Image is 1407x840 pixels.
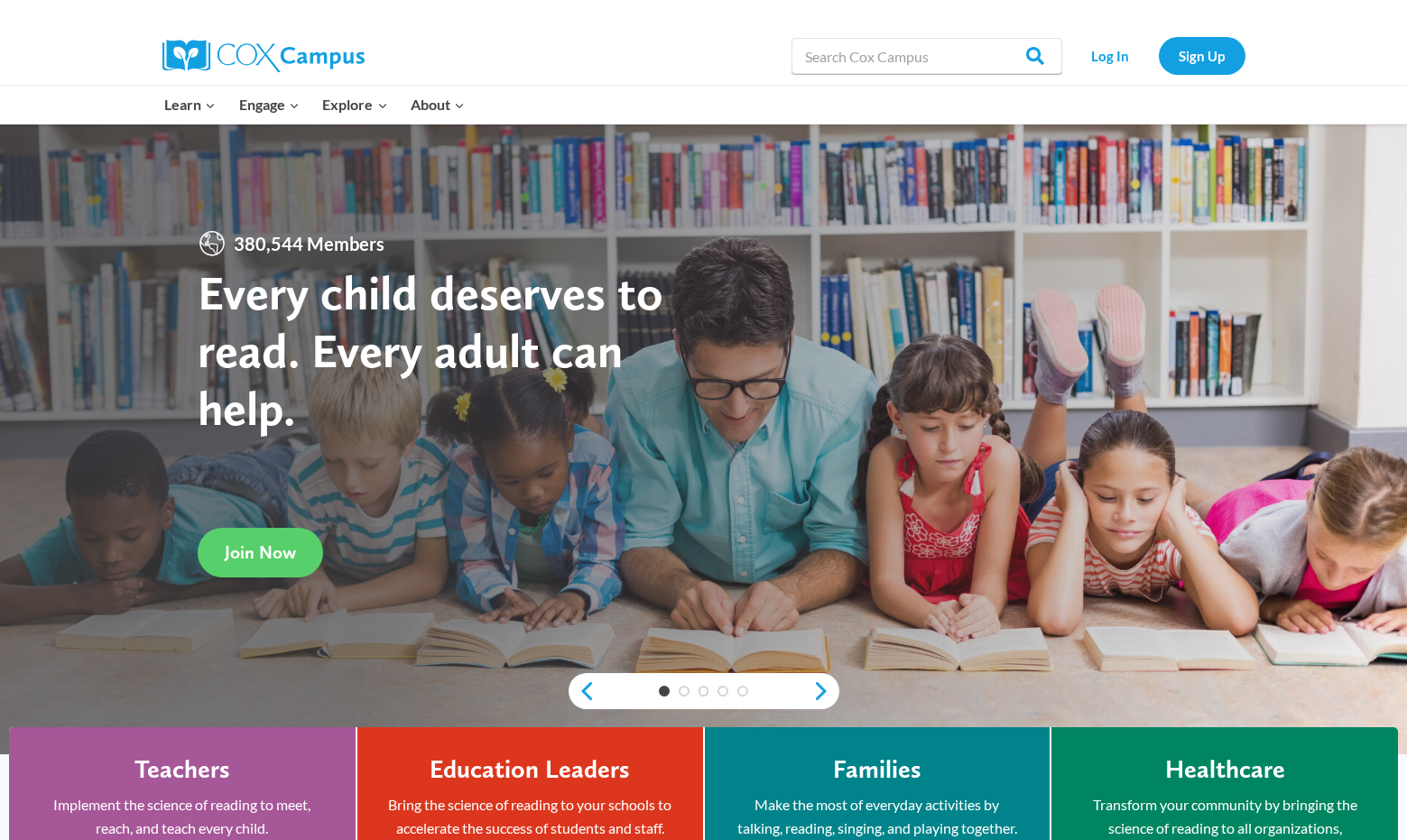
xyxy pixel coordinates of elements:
[164,93,216,116] span: Learn
[411,93,465,116] span: About
[732,793,1023,839] p: Make the most of everyday activities by talking, reading, singing, and playing together.
[659,686,670,697] a: 1
[384,793,676,839] p: Bring the science of reading to your schools to accelerate the success of students and staff.
[791,38,1062,74] input: Search Cox Campus
[717,686,728,697] a: 4
[569,673,839,709] div: content slider buttons
[1159,37,1245,74] a: Sign Up
[569,680,596,702] a: previous
[737,686,748,697] a: 5
[153,86,477,124] nav: Primary Navigation
[134,754,230,785] h4: Teachers
[699,686,709,697] a: 3
[1165,754,1285,785] h4: Healthcare
[198,263,663,436] strong: Every child deserves to read. Every adult can help.
[1071,37,1150,74] a: Log In
[162,40,365,72] img: Cox Campus
[225,541,296,563] span: Join Now
[239,93,300,116] span: Engage
[679,686,690,697] a: 2
[227,229,392,258] span: 380,544 Members
[1071,37,1245,74] nav: Secondary Navigation
[812,680,839,702] a: next
[198,528,323,577] a: Join Now
[36,793,329,839] p: Implement the science of reading to meet, reach, and teach every child.
[322,93,387,116] span: Explore
[833,754,921,785] h4: Families
[430,754,630,785] h4: Education Leaders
